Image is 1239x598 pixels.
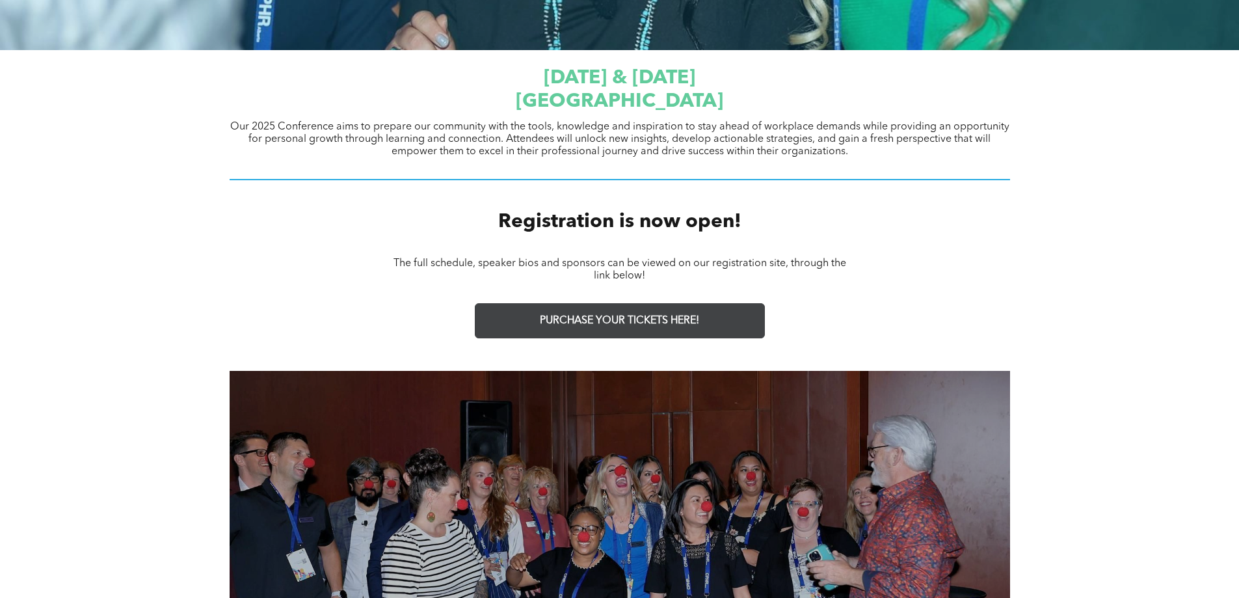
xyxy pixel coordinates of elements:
[498,212,741,232] span: Registration is now open!
[475,303,765,338] a: PURCHASE YOUR TICKETS HERE!
[230,122,1009,157] span: Our 2025 Conference aims to prepare our community with the tools, knowledge and inspiration to st...
[544,68,695,88] span: [DATE] & [DATE]
[516,92,723,111] span: [GEOGRAPHIC_DATA]
[393,258,846,281] span: The full schedule, speaker bios and sponsors can be viewed on our registration site, through the ...
[540,315,699,327] span: PURCHASE YOUR TICKETS HERE!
